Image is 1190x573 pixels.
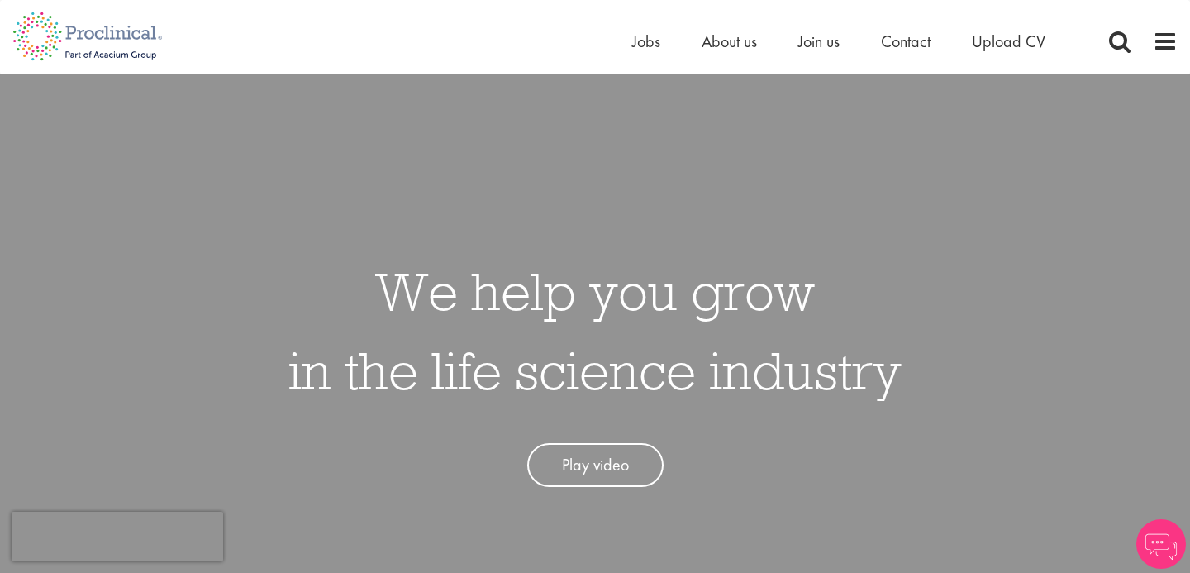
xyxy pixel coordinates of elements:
a: Contact [881,31,931,52]
a: Upload CV [972,31,1045,52]
h1: We help you grow in the life science industry [288,251,902,410]
img: Chatbot [1136,519,1186,569]
a: Join us [798,31,840,52]
a: Play video [527,443,664,487]
a: Jobs [632,31,660,52]
a: About us [702,31,757,52]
